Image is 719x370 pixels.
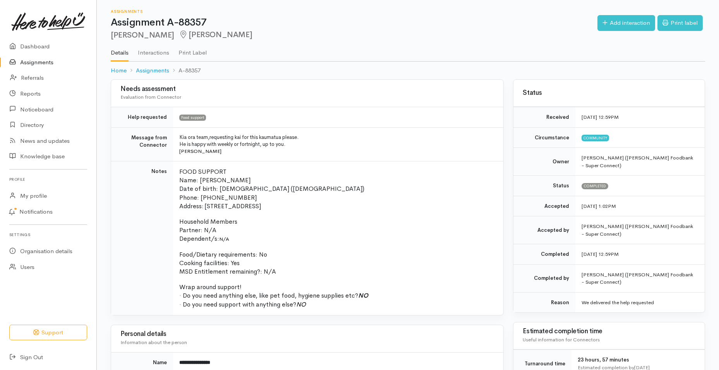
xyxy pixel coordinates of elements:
span: Date of birth: [DEMOGRAPHIC_DATA] ([DEMOGRAPHIC_DATA]) [179,185,364,193]
a: Home [111,66,127,75]
a: Print Label [178,39,207,61]
span: Information about the person [120,339,187,346]
td: We delivered the help requested [575,292,705,312]
span: Household Members [179,218,237,226]
h6: Profile [9,174,87,185]
nav: breadcrumb [111,62,705,80]
td: Accepted [513,196,575,216]
time: [DATE] 1:02PM [582,203,616,209]
td: Message from Connector [111,127,173,161]
td: Notes [111,161,173,315]
a: Details [111,39,129,62]
span: Evaluation from Connector [120,94,181,100]
td: [PERSON_NAME] ([PERSON_NAME] Foodbank - Super Connect) [575,264,705,292]
span: He is happy with weekly or fortnight, up to you. [179,141,285,147]
span: Kia ora team, [179,134,209,140]
span: Wrap around support! [179,283,242,291]
time: [DATE] 12:59PM [582,251,619,257]
td: Accepted by [513,216,575,244]
h6: Assignments [111,9,597,14]
span: Community [582,135,609,141]
h6: Settings [9,230,87,240]
span: · Do you need anything else, like pet food, hygiene supplies etc? [179,291,358,300]
span: requesting kai for this kaumatua please. [209,134,299,140]
span: FOOD SUPPORT [179,168,227,176]
h3: Needs assessment [120,86,494,93]
td: Status [513,176,575,196]
span: Phone: [PHONE_NUMBER] [179,194,257,202]
td: Help requested [111,107,173,128]
td: Circumstance [513,127,575,148]
td: Completed [513,244,575,265]
span: [PERSON_NAME] [179,30,252,39]
span: MSD Entitlement remaining?: N/A [179,267,276,276]
li: A-88357 [169,66,201,75]
span: Useful information for Connectors [523,336,600,343]
span: [PERSON_NAME] ([PERSON_NAME] Foodbank - Super Connect) [582,154,693,169]
span: Name: [PERSON_NAME] [179,176,251,184]
h1: Assignment A-88357 [111,17,597,28]
span: Dependent/s: [179,235,219,243]
td: Received [513,107,575,128]
a: Interactions [138,39,169,61]
i: NO [358,291,368,300]
span: Completed [582,183,608,189]
time: [DATE] 12:59PM [582,114,619,120]
span: Food support [179,115,206,121]
span: Address: [STREET_ADDRESS] [179,202,261,210]
span: Partner: N/A [179,226,216,234]
span: N/A [219,236,229,242]
a: Add interaction [597,15,655,31]
a: Print label [657,15,703,31]
td: Completed by [513,264,575,292]
span: 23 hours, 57 minutes [578,356,629,363]
h3: Personal details [120,331,494,338]
td: Owner [513,148,575,176]
span: · Do you need support with anything else? [179,300,296,308]
h2: [PERSON_NAME] [111,31,597,39]
span: [PERSON_NAME] [179,148,221,154]
a: Assignments [136,66,169,75]
span: Cooking facilities: Yes [179,259,240,267]
h3: Estimated completion time [523,328,695,335]
span: NO [296,300,306,308]
button: Support [9,325,87,341]
td: [PERSON_NAME] ([PERSON_NAME] Foodbank - Super Connect) [575,216,705,244]
span: Food/Dietary requirements: No [179,250,267,259]
td: Reason [513,292,575,312]
h3: Status [523,89,695,97]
